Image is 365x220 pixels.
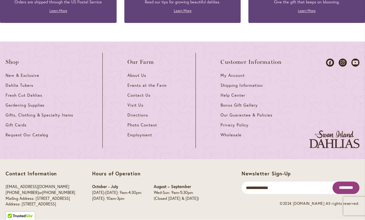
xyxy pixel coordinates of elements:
a: [PHONE_NUMBER] [42,190,75,196]
span: Help Center [221,93,245,98]
p: (Closed [DATE] & [DATE]) [154,196,199,202]
span: Gifts, Clothing & Specialty Items [6,113,73,118]
span: Employment [127,133,152,138]
p: [DATE]-[DATE]: 9am-4:30pm [92,190,141,196]
a: Dahlias on Youtube [351,59,359,67]
span: Photo Contest [127,123,157,128]
span: Request Our Catalog [6,133,48,138]
span: Fresh Cut Dahlias [6,93,42,98]
span: Bonus Gift Gallery [221,103,258,108]
span: Privacy Policy [221,123,249,128]
p: August – September [154,184,199,190]
a: [EMAIL_ADDRESS][DOMAIN_NAME] [6,184,69,190]
p: Hours of Operation [92,171,199,177]
a: [PHONE_NUMBER] [6,190,39,196]
p: Contact Information [6,171,75,177]
a: Dahlias on Instagram [339,59,347,67]
span: Shop [6,59,19,65]
p: [DATE]: 10am-3pm [92,196,141,202]
p: Wed-Sun: 9am-5:30pm [154,190,199,196]
span: Directions [127,113,148,118]
a: Learn More [298,9,316,13]
span: Our Guarantee & Policies [221,113,272,118]
span: My Account [221,73,245,78]
p: or Mailing Address: [STREET_ADDRESS] Address: [STREET_ADDRESS] [6,184,75,207]
span: New & Exclusive [6,73,39,78]
span: Newsletter Sign-Up [242,170,291,177]
span: Visit Us [127,103,144,108]
span: About Us [127,73,146,78]
span: Our Farm [127,59,154,65]
span: Dahlia Tubers [6,83,33,88]
p: October - July [92,184,141,190]
span: Wholesale [221,133,242,138]
a: Learn More [49,9,67,13]
span: Gardening Supplies [6,103,45,108]
span: Gift Cards [6,123,27,128]
span: Contact Us [127,93,151,98]
span: Events at the Farm [127,83,166,88]
span: Shipping Information [221,83,263,88]
span: Customer Information [221,59,282,65]
a: Dahlias on Facebook [326,59,334,67]
a: Learn More [174,9,191,13]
